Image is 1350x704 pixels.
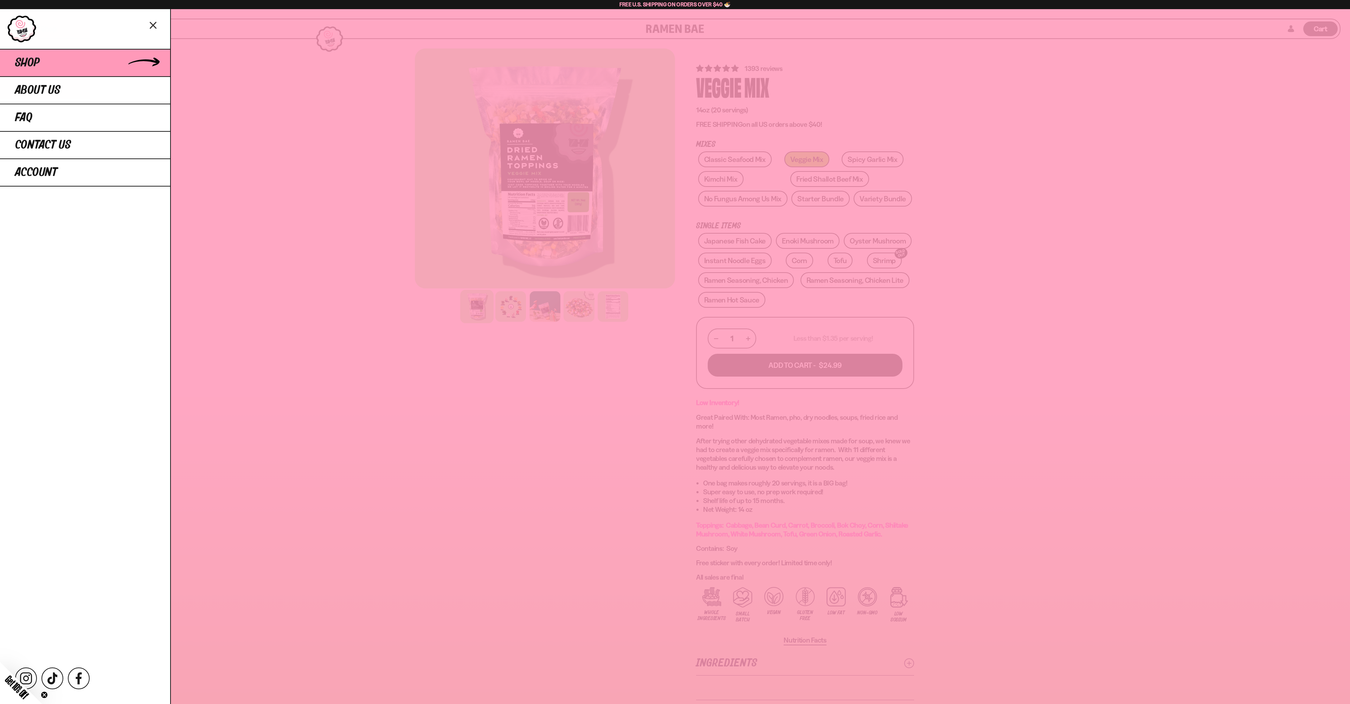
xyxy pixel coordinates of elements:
[15,139,71,151] span: Contact Us
[15,111,32,124] span: FAQ
[15,57,40,69] span: Shop
[147,19,160,31] button: Close menu
[15,166,57,179] span: Account
[3,673,31,701] span: Get 10% Off
[41,691,48,698] button: Close teaser
[15,84,60,97] span: About Us
[619,1,731,8] span: Free U.S. Shipping on Orders over $40 🍜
